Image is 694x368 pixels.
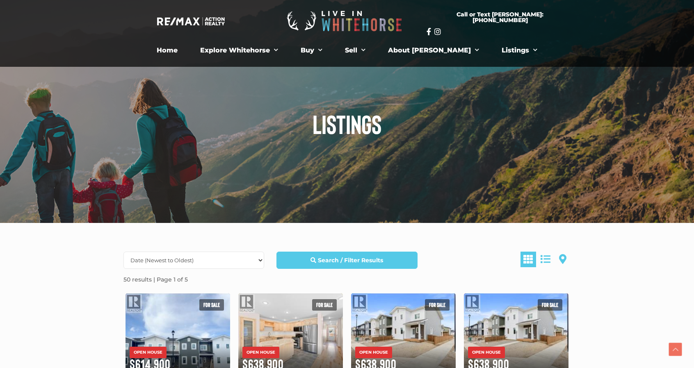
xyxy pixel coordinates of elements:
a: Sell [339,42,372,59]
span: For sale [199,299,224,311]
span: OPEN HOUSE [242,347,279,358]
strong: Search / Filter Results [318,257,383,264]
span: OPEN HOUSE [130,347,167,358]
span: For sale [425,299,450,311]
a: Search / Filter Results [276,252,417,269]
a: Buy [294,42,329,59]
span: For sale [312,299,337,311]
span: Call or Text [PERSON_NAME]: [PHONE_NUMBER] [436,11,564,23]
h1: Listings [117,111,577,137]
a: Explore Whitehorse [194,42,284,59]
a: Home [151,42,184,59]
a: Listings [495,42,543,59]
a: Call or Text [PERSON_NAME]: [PHONE_NUMBER] [427,7,573,28]
span: For sale [538,299,562,311]
strong: 50 results | Page 1 of 5 [123,276,188,283]
nav: Menu [121,42,573,59]
a: About [PERSON_NAME] [382,42,485,59]
span: OPEN HOUSE [355,347,392,358]
span: OPEN HOUSE [468,347,505,358]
